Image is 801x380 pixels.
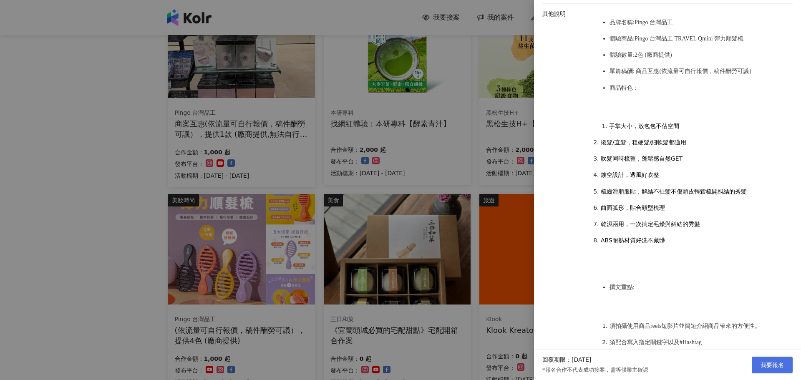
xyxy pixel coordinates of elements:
span: 曲面弧形，貼合頭型梳理 [601,204,665,211]
p: 其他說明 [542,10,580,18]
button: 我要報名 [752,357,793,373]
span: 鏤空設計，透風好吹整 [601,171,659,178]
span: 體驗數量:2色 (廠商提供) [610,52,672,58]
span: 手掌大小，放包包不佔空間 [609,123,679,129]
p: *報名合作不代表成功接案，需等候業主確認 [542,366,648,374]
span: 乾濕兩用，一次搞定毛燥與糾結的秀髮 [601,221,700,227]
p: 回覆期限：[DATE] [542,356,591,364]
span: 商品特色： [610,85,639,91]
span: 單篇稿酬: 商品互惠(依流量可自行報價，稿件酬勞可議） [610,68,755,74]
span: 體驗商品:Pingo 台灣品工 TRAVEL Qmini 彈力順髮梳 [610,35,743,42]
span: 我要報名 [761,362,784,368]
span: 品牌名稱:Pingo 台灣品工 [610,19,673,25]
span: ABS耐熱材質好洗不藏髒 [601,237,665,244]
span: 須拍攝使用商品reels短影片並簡短介紹商品帶來的方便性。 [610,323,761,329]
span: 梳齒滑順服貼，解結不扯髮不傷頭皮輕鬆梳開糾結的秀髮 [601,188,747,195]
span: 吹髮同時梳整，蓬鬆感自然GET [601,155,683,162]
span: 須配合寫入指定關鍵字以及#Hashtag [610,339,702,345]
span: 撰文重點: [610,284,635,290]
span: 捲髮/直髮，粗硬髮/細軟髮都適用 [601,139,686,146]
